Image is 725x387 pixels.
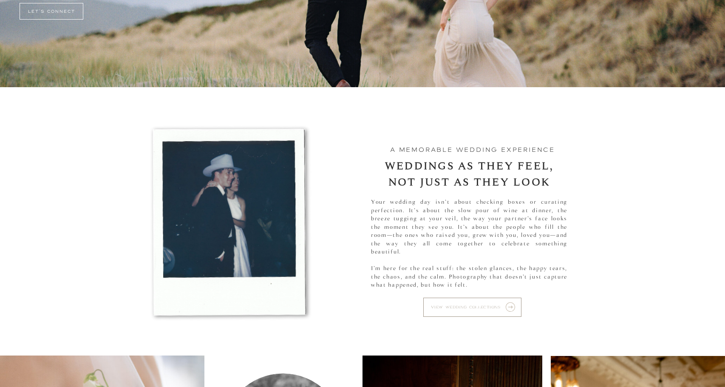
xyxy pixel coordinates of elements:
[385,159,554,189] b: Weddings as they feel, not just as they look
[389,146,556,155] h2: a memorable wedding experience
[431,303,507,313] a: view wedding collections
[371,198,567,287] p: Your wedding day isn’t about checking boxes or curating perfection. It’s about the slow pour of w...
[20,8,83,15] a: let's connect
